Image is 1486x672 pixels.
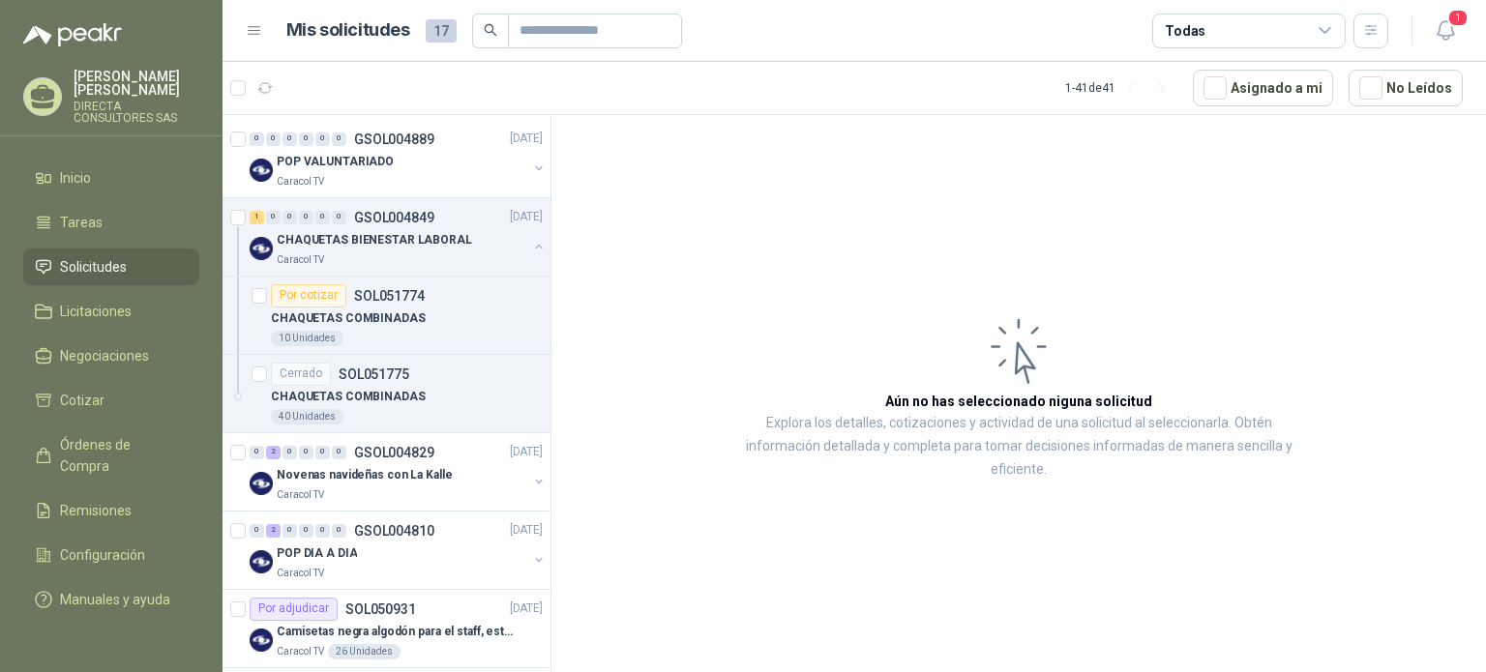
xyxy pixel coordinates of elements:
[266,211,281,224] div: 0
[277,623,518,641] p: Camisetas negra algodón para el staff, estampadas en espalda y frente con el logo
[332,132,346,146] div: 0
[250,550,273,573] img: Company Logo
[299,132,313,146] div: 0
[277,644,324,659] p: Caracol TV
[60,256,127,278] span: Solicitudes
[1428,14,1463,48] button: 1
[345,602,416,616] p: SOL050931
[250,628,273,652] img: Company Logo
[282,211,297,224] div: 0
[23,581,199,618] a: Manuales y ayuda
[23,537,199,573] a: Configuración
[60,500,132,521] span: Remisiones
[271,409,343,424] div: 40 Unidades
[277,231,472,249] p: CHAQUETAS BIENESTAR LABORAL
[60,301,132,322] span: Licitaciones
[1447,9,1469,27] span: 1
[60,167,91,189] span: Inicio
[271,284,346,307] div: Por cotizar
[266,446,281,459] div: 2
[23,248,199,285] a: Solicitudes
[250,472,273,495] img: Company Logo
[250,206,547,268] a: 1 0 0 0 0 0 GSOL004849[DATE] Company LogoCHAQUETAS BIENESTAR LABORALCaracol TV
[315,211,330,224] div: 0
[60,434,181,477] span: Órdenes de Compra
[23,293,199,330] a: Licitaciones
[354,132,434,146] p: GSOL004889
[277,252,324,268] p: Caracol TV
[339,367,409,381] p: SOL051775
[60,589,170,610] span: Manuales y ayuda
[23,426,199,484] a: Órdenes de Compra
[299,211,313,224] div: 0
[328,644,401,659] div: 26 Unidades
[354,446,434,459] p: GSOL004829
[60,212,103,233] span: Tareas
[60,390,104,411] span: Cotizar
[277,544,357,563] p: POP DIA A DIA
[277,566,324,581] p: Caracol TV
[510,599,543,618] p: [DATE]
[250,446,264,459] div: 0
[299,524,313,538] div: 0
[250,159,273,182] img: Company Logo
[250,128,547,190] a: 0 0 0 0 0 0 GSOL004889[DATE] Company LogoPOP VALUNTARIADOCaracol TV
[282,446,297,459] div: 0
[250,211,264,224] div: 1
[1165,20,1205,42] div: Todas
[23,492,199,529] a: Remisiones
[332,446,346,459] div: 0
[885,391,1152,412] h3: Aún no has seleccionado niguna solicitud
[250,519,547,581] a: 0 2 0 0 0 0 GSOL004810[DATE] Company LogoPOP DIA A DIACaracol TV
[426,19,457,43] span: 17
[60,345,149,366] span: Negociaciones
[315,132,330,146] div: 0
[510,521,543,540] p: [DATE]
[354,289,425,303] p: SOL051774
[266,132,281,146] div: 0
[510,443,543,461] p: [DATE]
[315,524,330,538] div: 0
[1193,70,1333,106] button: Asignado a mi
[286,16,410,44] h1: Mis solicitudes
[60,544,145,566] span: Configuración
[354,524,434,538] p: GSOL004810
[223,277,550,355] a: Por cotizarSOL051774CHAQUETAS COMBINADAS10 Unidades
[271,363,331,386] div: Cerrado
[23,204,199,241] a: Tareas
[484,23,497,37] span: search
[277,487,324,503] p: Caracol TV
[277,466,452,484] p: Novenas navideñas con La Kalle
[332,524,346,538] div: 0
[282,524,297,538] div: 0
[271,388,426,406] p: CHAQUETAS COMBINADAS
[277,174,324,190] p: Caracol TV
[1065,73,1177,103] div: 1 - 41 de 41
[354,211,434,224] p: GSOL004849
[23,337,199,374] a: Negociaciones
[223,355,550,433] a: CerradoSOL051775CHAQUETAS COMBINADAS40 Unidades
[23,382,199,419] a: Cotizar
[282,132,297,146] div: 0
[745,412,1293,482] p: Explora los detalles, cotizaciones y actividad de una solicitud al seleccionarla. Obtén informaci...
[74,70,199,97] p: [PERSON_NAME] [PERSON_NAME]
[332,211,346,224] div: 0
[250,598,338,621] div: Por adjudicar
[223,590,550,668] a: Por adjudicarSOL050931[DATE] Company LogoCamisetas negra algodón para el staff, estampadas en esp...
[277,153,394,171] p: POP VALUNTARIADO
[299,446,313,459] div: 0
[74,101,199,124] p: DIRECTA CONSULTORES SAS
[315,446,330,459] div: 0
[510,130,543,148] p: [DATE]
[250,132,264,146] div: 0
[271,331,343,346] div: 10 Unidades
[23,160,199,196] a: Inicio
[250,441,547,503] a: 0 2 0 0 0 0 GSOL004829[DATE] Company LogoNovenas navideñas con La KalleCaracol TV
[250,237,273,260] img: Company Logo
[510,208,543,226] p: [DATE]
[271,309,426,328] p: CHAQUETAS COMBINADAS
[1349,70,1463,106] button: No Leídos
[23,23,122,46] img: Logo peakr
[266,524,281,538] div: 2
[250,524,264,538] div: 0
